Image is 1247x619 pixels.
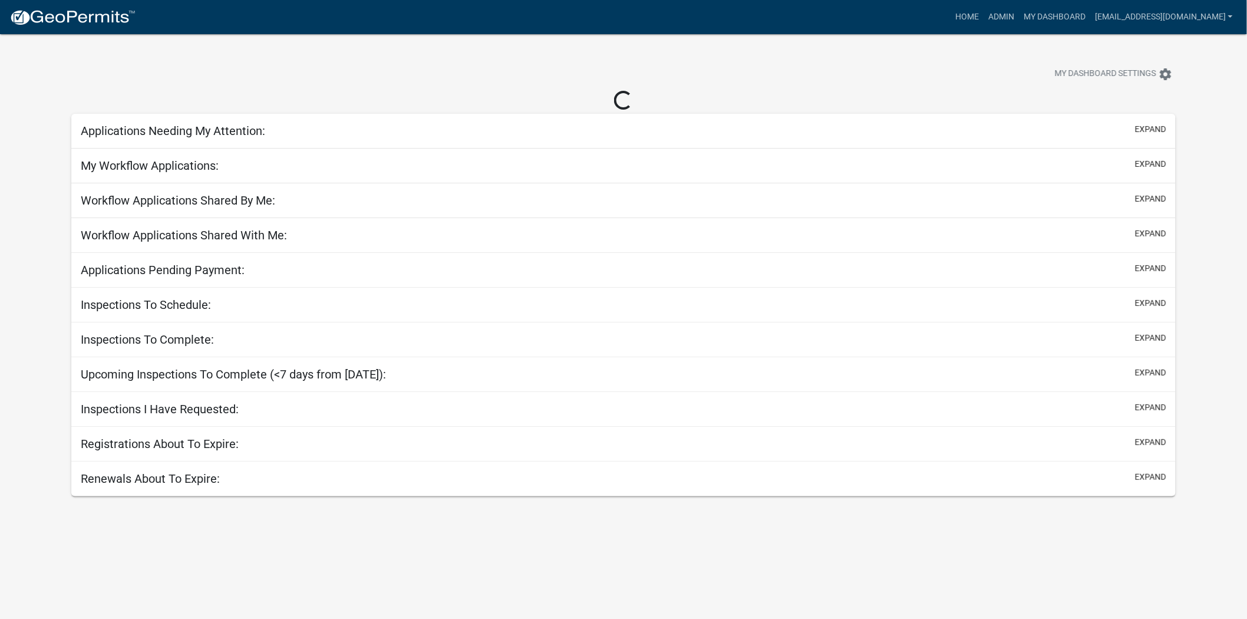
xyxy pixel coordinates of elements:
[1019,6,1090,28] a: My Dashboard
[1045,62,1182,85] button: My Dashboard Settingssettings
[984,6,1019,28] a: Admin
[1135,158,1166,170] button: expand
[81,437,239,451] h5: Registrations About To Expire:
[1135,332,1166,344] button: expand
[81,332,214,347] h5: Inspections To Complete:
[81,124,265,138] h5: Applications Needing My Attention:
[1135,471,1166,483] button: expand
[1135,401,1166,414] button: expand
[951,6,984,28] a: Home
[81,472,220,486] h5: Renewals About To Expire:
[1090,6,1238,28] a: [EMAIL_ADDRESS][DOMAIN_NAME]
[1159,67,1173,81] i: settings
[1135,297,1166,309] button: expand
[81,402,239,416] h5: Inspections I Have Requested:
[1135,193,1166,205] button: expand
[81,159,219,173] h5: My Workflow Applications:
[81,298,211,312] h5: Inspections To Schedule:
[81,193,275,208] h5: Workflow Applications Shared By Me:
[1135,262,1166,275] button: expand
[81,263,245,277] h5: Applications Pending Payment:
[1135,123,1166,136] button: expand
[81,228,287,242] h5: Workflow Applications Shared With Me:
[1135,228,1166,240] button: expand
[1135,367,1166,379] button: expand
[1135,436,1166,449] button: expand
[81,367,386,381] h5: Upcoming Inspections To Complete (<7 days from [DATE]):
[1055,67,1156,81] span: My Dashboard Settings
